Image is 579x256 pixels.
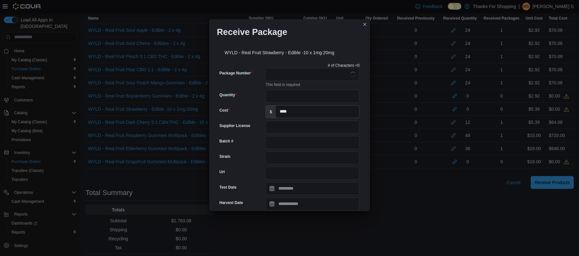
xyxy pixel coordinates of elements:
div: WYLD - Real Fruit Strawberry - Edible -10 x 1mg:20mg [217,42,362,60]
div: This field is required [266,81,359,87]
label: Url [220,169,225,175]
label: Quantity [220,92,237,98]
label: Harvest Date [220,200,243,205]
p: # of Characters = 0 [328,63,360,68]
button: Closes this modal window [361,21,369,28]
label: Strain [220,154,231,159]
label: Supplier License [220,123,250,128]
label: Batch # [220,139,233,144]
label: Cost [220,108,230,113]
label: $ [266,106,276,118]
input: Press the down key to open a popover containing a calendar. [266,182,359,195]
h1: Receive Package [217,27,287,37]
input: Press the down key to open a popover containing a calendar. [266,198,359,210]
label: Package Number [220,71,252,76]
label: Test Date [220,185,237,190]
